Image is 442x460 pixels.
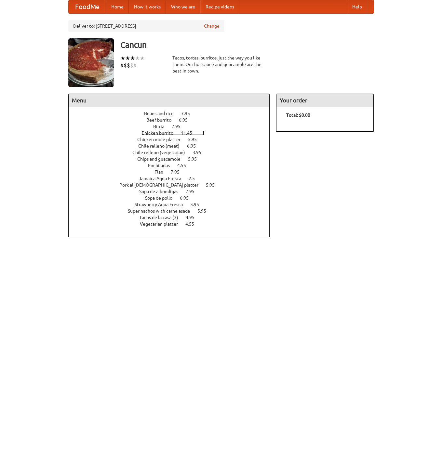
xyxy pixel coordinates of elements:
span: Sopa de pollo [145,195,179,201]
a: Chile relleno (meat) 6.95 [138,143,208,149]
span: 6.95 [180,195,195,201]
li: $ [120,62,124,69]
a: Who we are [166,0,200,13]
b: Total: $0.00 [286,112,310,118]
span: Jamaica Aqua Fresca [139,176,188,181]
span: 5.95 [188,156,203,162]
h4: Menu [69,94,270,107]
a: FoodMe [69,0,106,13]
a: Strawberry Aqua Fresca 3.95 [135,202,211,207]
a: Flan 7.95 [154,169,192,175]
a: Sopa de albondigas 7.95 [139,189,207,194]
span: Chicken burrito [141,130,180,136]
li: ★ [130,55,135,62]
span: 7.95 [171,169,186,175]
a: Jamaica Aqua Fresca 2.5 [139,176,207,181]
span: Birria [153,124,171,129]
a: Help [347,0,367,13]
span: Flan [154,169,170,175]
span: Strawberry Aqua Fresca [135,202,189,207]
li: ★ [135,55,140,62]
a: Sopa de pollo 6.95 [145,195,201,201]
h4: Your order [276,94,373,107]
li: $ [133,62,137,69]
a: Recipe videos [200,0,239,13]
a: Home [106,0,129,13]
span: 7.95 [172,124,187,129]
span: 4.95 [186,215,201,220]
li: $ [124,62,127,69]
span: Chile relleno (vegetarian) [132,150,192,155]
a: Enchiladas 4.55 [148,163,198,168]
span: 4.55 [177,163,193,168]
a: How it works [129,0,166,13]
span: Sopa de albondigas [139,189,185,194]
li: $ [127,62,130,69]
span: 11.45 [181,130,199,136]
a: Chicken burrito 11.45 [141,130,204,136]
li: $ [130,62,133,69]
h3: Cancun [120,38,374,51]
a: Tacos de la casa (3) 4.95 [139,215,207,220]
a: Vegetarian platter 4.55 [140,221,206,227]
span: 3.95 [193,150,208,155]
span: 2.5 [189,176,201,181]
a: Change [204,23,220,29]
a: Beef burrito 6.95 [146,117,200,123]
a: Super nachos with carne asada 5.95 [128,208,218,214]
span: 5.95 [197,208,213,214]
li: ★ [140,55,145,62]
a: Chips and guacamole 5.95 [137,156,209,162]
span: Beef burrito [146,117,178,123]
li: ★ [125,55,130,62]
span: Chips and guacamole [137,156,187,162]
span: Chicken mole platter [137,137,187,142]
img: angular.jpg [68,38,114,87]
div: Tacos, tortas, burritos, just the way you like them. Our hot sauce and guacamole are the best in ... [172,55,270,74]
span: Tacos de la casa (3) [139,215,185,220]
span: Super nachos with carne asada [128,208,196,214]
a: Chicken mole platter 5.95 [137,137,209,142]
span: Vegetarian platter [140,221,184,227]
a: Beans and rice 7.95 [144,111,202,116]
span: 7.95 [181,111,196,116]
span: Pork al [DEMOGRAPHIC_DATA] platter [119,182,205,188]
li: ★ [120,55,125,62]
span: 5.95 [206,182,221,188]
a: Chile relleno (vegetarian) 3.95 [132,150,213,155]
a: Pork al [DEMOGRAPHIC_DATA] platter 5.95 [119,182,227,188]
span: Beans and rice [144,111,180,116]
span: Enchiladas [148,163,176,168]
span: 5.95 [188,137,203,142]
span: Chile relleno (meat) [138,143,186,149]
span: 6.95 [179,117,194,123]
div: Deliver to: [STREET_ADDRESS] [68,20,224,32]
span: 7.95 [186,189,201,194]
span: 4.55 [185,221,201,227]
span: 3.95 [190,202,206,207]
a: Birria 7.95 [153,124,193,129]
span: 6.95 [187,143,202,149]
